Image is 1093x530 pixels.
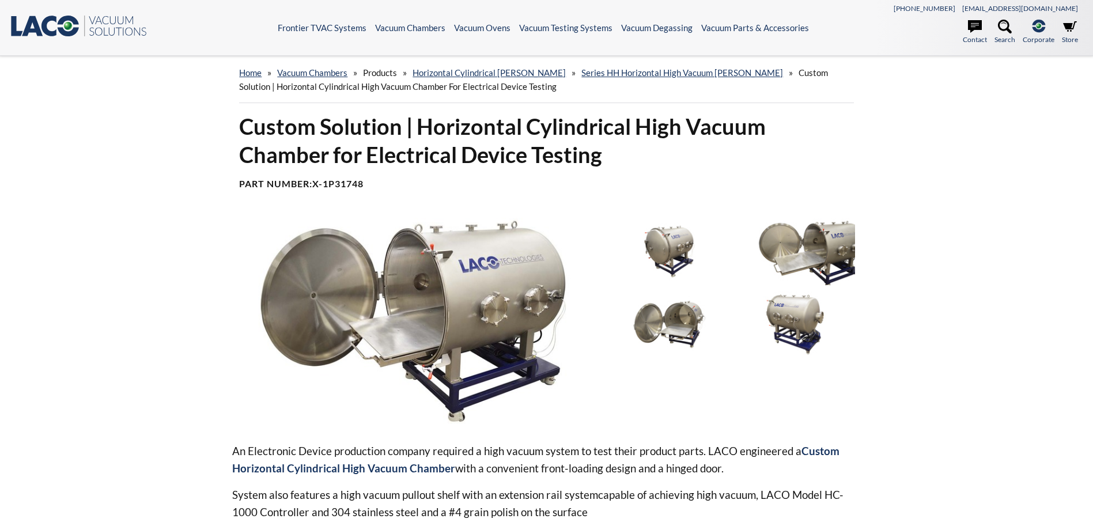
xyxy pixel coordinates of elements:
a: Vacuum Testing Systems [519,22,612,33]
span: Products [363,67,397,78]
a: Vacuum Ovens [454,22,510,33]
a: Vacuum Degassing [621,22,693,33]
a: Store [1062,20,1078,45]
span: igh vacuum pullout shelf with an extension rail system [346,488,598,501]
h4: Part Number: [239,178,853,190]
span: with a convenient front-loading design and a hinged door. [455,461,724,475]
img: Custom Solution | Horizontal Cylindrical High Vacuum Chamber, pullout shelf [735,218,855,285]
img: Custom Solution | Horizontal Cylindrical High Vacuum Chamber, front angled view [610,218,729,285]
a: Horizontal Cylindrical [PERSON_NAME] [413,67,566,78]
a: Vacuum Parts & Accessories [701,22,809,33]
a: Search [994,20,1015,45]
a: Vacuum Chambers [277,67,347,78]
h1: Custom Solution | Horizontal Cylindrical High Vacuum Chamber for Electrical Device Testing [239,112,853,169]
a: home [239,67,262,78]
img: Custom Solution | Horizontal Cylindrical High Vacuum Chamber, rear angled view [735,291,855,358]
span: Corporate [1023,34,1054,45]
span: System also features a h [232,488,346,501]
img: Custom Solution | Horizontal Cylindrical High Vacuum Chamber, side shelf view [232,218,600,424]
p: An Electronic Device production company required a high vacuum system to test their product parts... [232,442,860,477]
span: Custom Solution | Horizontal Cylindrical High Vacuum Chamber for Electrical Device Testing [239,67,828,92]
div: » » » » » [239,56,853,103]
a: Vacuum Chambers [375,22,445,33]
p: capable of achieving high vacuum, LACO Model HC-1000 Controller and 304 stainless steel and a #4 ... [232,486,860,521]
a: Series HH Horizontal High Vacuum [PERSON_NAME] [581,67,783,78]
a: [EMAIL_ADDRESS][DOMAIN_NAME] [962,4,1078,13]
a: Frontier TVAC Systems [278,22,366,33]
a: [PHONE_NUMBER] [894,4,955,13]
b: X-1P31748 [312,178,364,189]
a: Contact [963,20,987,45]
img: Custom Solution | Horizontal Cylindrical High Vacuum Chamber, front shelf view [610,291,729,358]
